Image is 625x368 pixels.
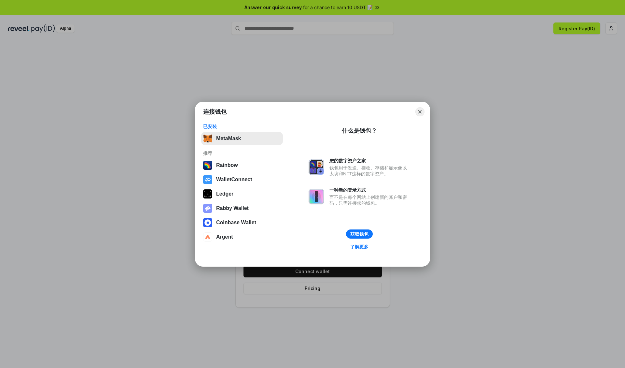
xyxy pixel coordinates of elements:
[329,194,410,206] div: 而不是在每个网站上创建新的账户和密码，只需连接您的钱包。
[203,189,212,199] img: svg+xml,%3Csvg%20xmlns%3D%22http%3A%2F%2Fwww.w3.org%2F2000%2Fsvg%22%20width%3D%2228%22%20height%3...
[201,132,283,145] button: MetaMask
[350,231,368,237] div: 获取钱包
[309,189,324,204] img: svg+xml,%3Csvg%20xmlns%3D%22http%3A%2F%2Fwww.w3.org%2F2000%2Fsvg%22%20fill%3D%22none%22%20viewBox...
[216,162,238,168] div: Rainbow
[216,136,241,141] div: MetaMask
[203,161,212,170] img: svg+xml,%3Csvg%20width%3D%22120%22%20height%3D%22120%22%20viewBox%3D%220%200%20120%20120%22%20fil...
[346,229,373,239] button: 获取钱包
[216,220,256,226] div: Coinbase Wallet
[329,187,410,193] div: 一种新的登录方式
[203,175,212,184] img: svg+xml,%3Csvg%20width%3D%2228%22%20height%3D%2228%22%20viewBox%3D%220%200%2028%2028%22%20fill%3D...
[201,187,283,200] button: Ledger
[201,230,283,243] button: Argent
[342,127,377,135] div: 什么是钱包？
[415,107,424,116] button: Close
[346,243,372,251] a: 了解更多
[203,150,281,156] div: 推荐
[309,159,324,175] img: svg+xml,%3Csvg%20xmlns%3D%22http%3A%2F%2Fwww.w3.org%2F2000%2Fsvg%22%20fill%3D%22none%22%20viewBox...
[201,202,283,215] button: Rabby Wallet
[203,218,212,227] img: svg+xml,%3Csvg%20width%3D%2228%22%20height%3D%2228%22%20viewBox%3D%220%200%2028%2028%22%20fill%3D...
[216,177,252,183] div: WalletConnect
[203,134,212,143] img: svg+xml,%3Csvg%20fill%3D%22none%22%20height%3D%2233%22%20viewBox%3D%220%200%2035%2033%22%20width%...
[203,204,212,213] img: svg+xml,%3Csvg%20xmlns%3D%22http%3A%2F%2Fwww.w3.org%2F2000%2Fsvg%22%20fill%3D%22none%22%20viewBox...
[201,216,283,229] button: Coinbase Wallet
[329,165,410,177] div: 钱包用于发送、接收、存储和显示像以太坊和NFT这样的数字资产。
[216,205,249,211] div: Rabby Wallet
[216,234,233,240] div: Argent
[216,191,233,197] div: Ledger
[201,159,283,172] button: Rainbow
[201,173,283,186] button: WalletConnect
[350,244,368,250] div: 了解更多
[203,124,281,129] div: 已安装
[203,108,227,116] h1: 连接钱包
[203,232,212,242] img: svg+xml,%3Csvg%20width%3D%2228%22%20height%3D%2228%22%20viewBox%3D%220%200%2028%2028%22%20fill%3D...
[329,158,410,164] div: 您的数字资产之家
